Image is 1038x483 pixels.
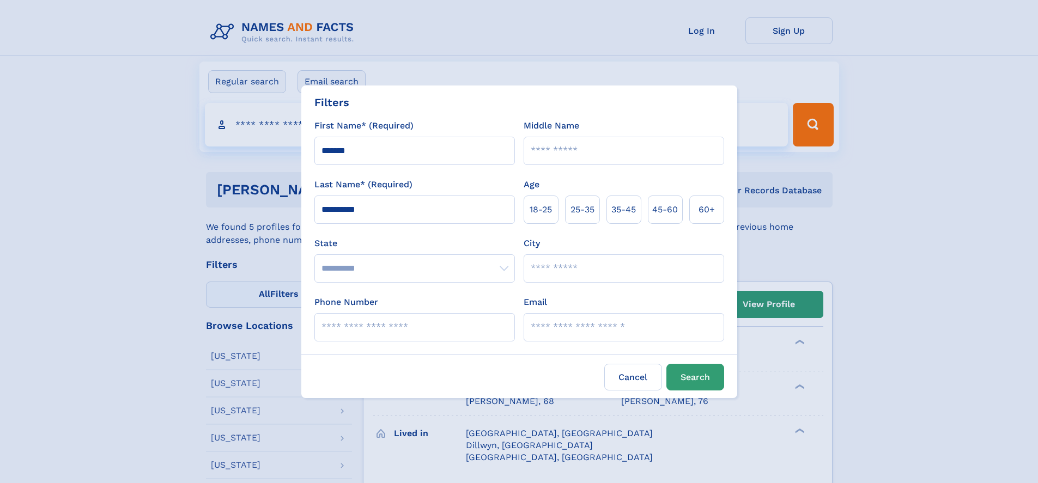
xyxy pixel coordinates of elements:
[524,296,547,309] label: Email
[570,203,594,216] span: 25‑35
[314,178,412,191] label: Last Name* (Required)
[524,178,539,191] label: Age
[524,119,579,132] label: Middle Name
[524,237,540,250] label: City
[314,237,515,250] label: State
[530,203,552,216] span: 18‑25
[314,296,378,309] label: Phone Number
[604,364,662,390] label: Cancel
[611,203,636,216] span: 35‑45
[652,203,678,216] span: 45‑60
[699,203,715,216] span: 60+
[666,364,724,390] button: Search
[314,94,349,111] div: Filters
[314,119,414,132] label: First Name* (Required)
